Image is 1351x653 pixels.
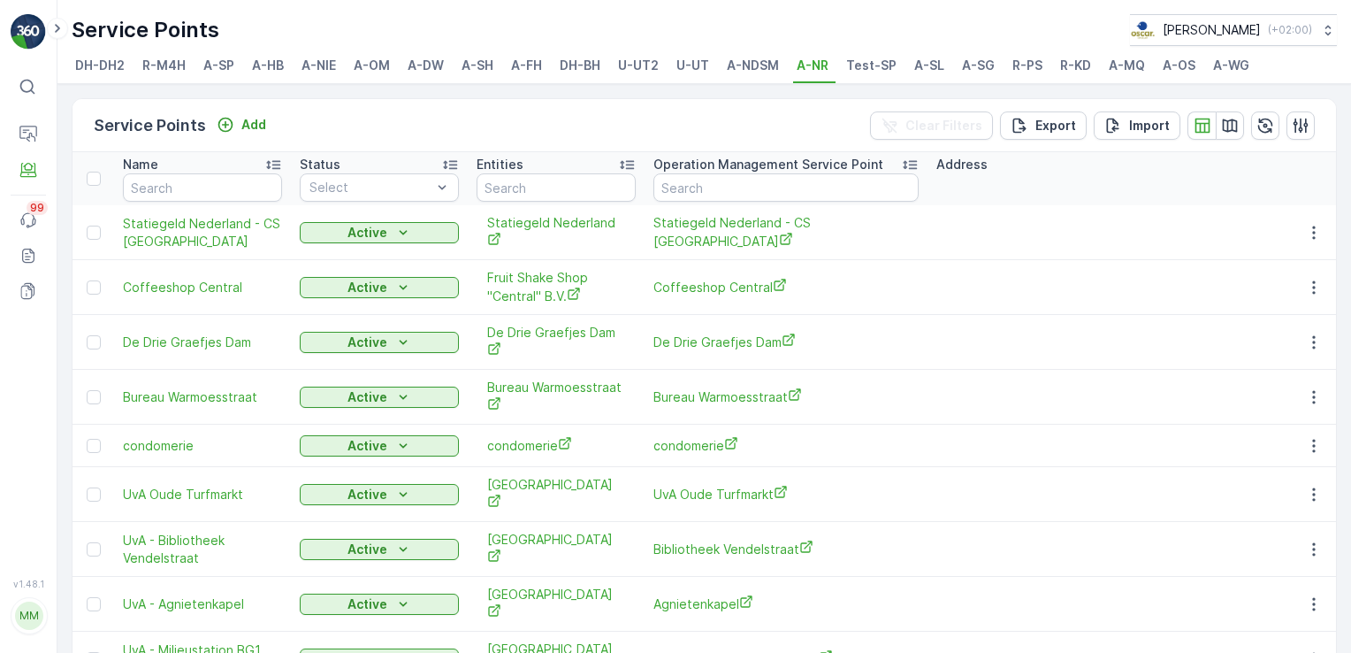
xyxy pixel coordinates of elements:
span: A-NR [797,57,828,74]
span: R-PS [1012,57,1042,74]
span: U-UT [676,57,709,74]
a: Coffeeshop Central [653,278,919,296]
span: Agnietenkapel [653,595,919,613]
span: A-NIE [301,57,336,74]
div: Toggle Row Selected [87,542,101,557]
a: condomerie [653,436,919,455]
a: Statiegeld Nederland - CS Amsterdam [123,215,282,250]
a: UvA Oude Turfmarkt [123,486,282,503]
span: [GEOGRAPHIC_DATA] [487,531,625,567]
span: [GEOGRAPHIC_DATA] [487,586,625,622]
a: UvA - Agnietenkapel [123,595,282,613]
p: Select [309,179,431,196]
span: A-OS [1163,57,1195,74]
input: Search [123,173,282,202]
p: Status [300,156,340,173]
div: Toggle Row Selected [87,390,101,404]
p: Active [347,279,387,296]
a: UvA - Bibliotheek Vendelstraat [123,532,282,567]
p: Service Points [72,16,219,44]
a: Bibliotheek Vendelstraat [653,540,919,558]
div: Toggle Row Selected [87,226,101,240]
input: Search [477,173,636,202]
a: Bureau Warmoesstraat [653,388,919,406]
a: 99 [11,203,46,238]
button: [PERSON_NAME](+02:00) [1130,14,1337,46]
img: logo [11,14,46,50]
button: Export [1000,111,1087,140]
span: A-SP [203,57,234,74]
p: Name [123,156,158,173]
p: Active [347,388,387,406]
p: 99 [30,201,44,215]
span: Test-SP [846,57,897,74]
a: Statiegeld Nederland [487,214,625,250]
img: basis-logo_rgb2x.png [1130,20,1156,40]
p: Address [936,156,988,173]
p: Active [347,224,387,242]
div: Toggle Row Selected [87,335,101,350]
span: DH-DH2 [75,57,125,74]
button: Active [300,594,459,615]
span: A-NDSM [727,57,779,74]
a: Bureau Warmoesstraat [123,388,282,406]
a: condomerie [123,437,282,455]
span: A-DW [408,57,444,74]
p: Active [347,541,387,558]
button: Add [210,114,273,135]
button: Active [300,277,459,298]
span: Statiegeld Nederland - CS [GEOGRAPHIC_DATA] [123,215,282,250]
div: MM [15,602,43,630]
a: Bureau Warmoesstraat [487,379,625,415]
a: condomerie [487,436,625,455]
input: Search [653,173,919,202]
a: Fruit Shake Shop "Central" B.V. [487,269,625,305]
p: Active [347,334,387,351]
span: Statiegeld Nederland - CS [GEOGRAPHIC_DATA] [653,214,919,250]
button: Active [300,387,459,408]
p: [PERSON_NAME] [1163,21,1261,39]
button: Active [300,332,459,353]
button: Active [300,539,459,560]
a: Universiteit van Amsterdam [487,531,625,567]
span: A-SG [962,57,995,74]
a: De Drie Graefjes Dam [653,333,919,351]
p: Import [1129,117,1170,134]
p: Clear Filters [905,117,982,134]
p: Service Points [94,113,206,138]
a: Universiteit van Amsterdam [487,586,625,622]
div: Toggle Row Selected [87,597,101,611]
span: A-FH [511,57,542,74]
span: A-SH [462,57,493,74]
a: De Drie Graefjes Dam [123,334,282,351]
span: UvA Oude Turfmarkt [653,485,919,503]
p: Operation Management Service Point [653,156,883,173]
button: Active [300,435,459,457]
span: v 1.48.1 [11,579,46,589]
div: Toggle Row Selected [87,280,101,295]
a: De Drie Graefjes Dam [487,324,625,360]
p: Entities [477,156,523,173]
a: Universiteit van Amsterdam [487,476,625,512]
p: Active [347,595,387,613]
span: DH-BH [560,57,600,74]
button: Clear Filters [870,111,993,140]
span: A-HB [252,57,284,74]
span: A-MQ [1109,57,1145,74]
a: Coffeeshop Central [123,279,282,296]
